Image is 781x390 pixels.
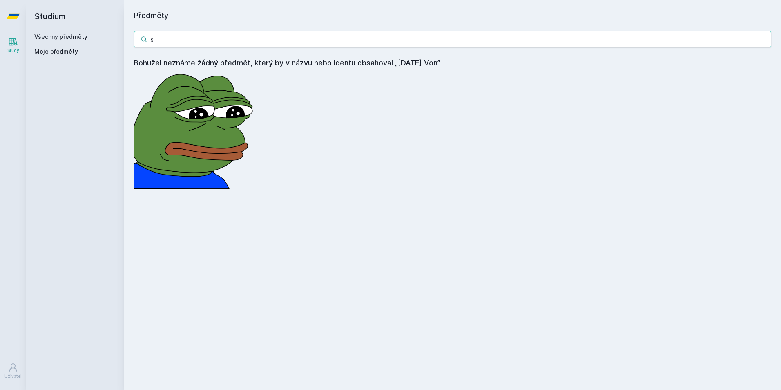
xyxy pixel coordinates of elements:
[2,359,25,383] a: Uživatel
[4,373,22,379] div: Uživatel
[134,31,771,47] input: Název nebo ident předmětu…
[134,10,771,21] h1: Předměty
[34,33,87,40] a: Všechny předměty
[34,47,78,56] span: Moje předměty
[134,69,257,189] img: error_picture.png
[7,47,19,54] div: Study
[2,33,25,58] a: Study
[134,57,771,69] h4: Bohužel neznáme žádný předmět, který by v názvu nebo identu obsahoval „[DATE] Von”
